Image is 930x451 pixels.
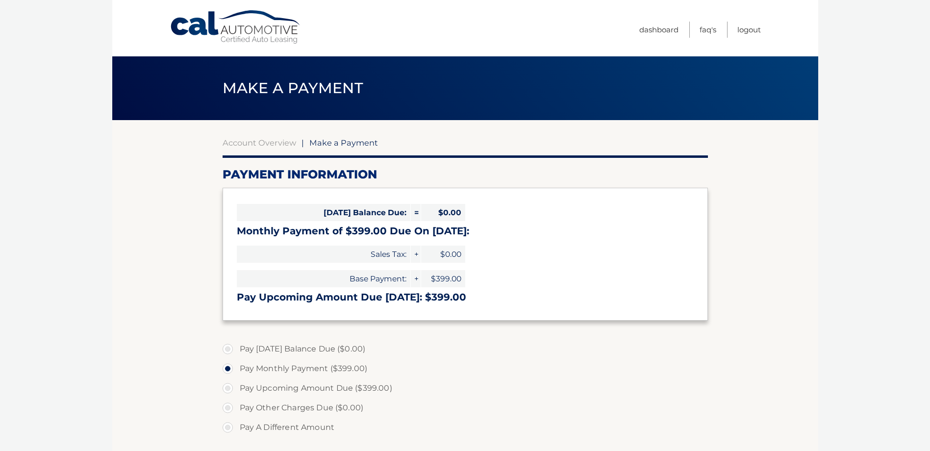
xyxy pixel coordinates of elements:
[309,138,378,148] span: Make a Payment
[411,270,421,287] span: +
[237,270,410,287] span: Base Payment:
[223,398,708,418] label: Pay Other Charges Due ($0.00)
[170,10,302,45] a: Cal Automotive
[237,225,694,237] h3: Monthly Payment of $399.00 Due On [DATE]:
[223,359,708,378] label: Pay Monthly Payment ($399.00)
[237,204,410,221] span: [DATE] Balance Due:
[223,138,296,148] a: Account Overview
[223,339,708,359] label: Pay [DATE] Balance Due ($0.00)
[421,204,465,221] span: $0.00
[421,246,465,263] span: $0.00
[411,204,421,221] span: =
[237,291,694,303] h3: Pay Upcoming Amount Due [DATE]: $399.00
[223,418,708,437] label: Pay A Different Amount
[237,246,410,263] span: Sales Tax:
[639,22,679,38] a: Dashboard
[737,22,761,38] a: Logout
[700,22,716,38] a: FAQ's
[302,138,304,148] span: |
[223,167,708,182] h2: Payment Information
[223,79,363,97] span: Make a Payment
[223,378,708,398] label: Pay Upcoming Amount Due ($399.00)
[411,246,421,263] span: +
[421,270,465,287] span: $399.00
